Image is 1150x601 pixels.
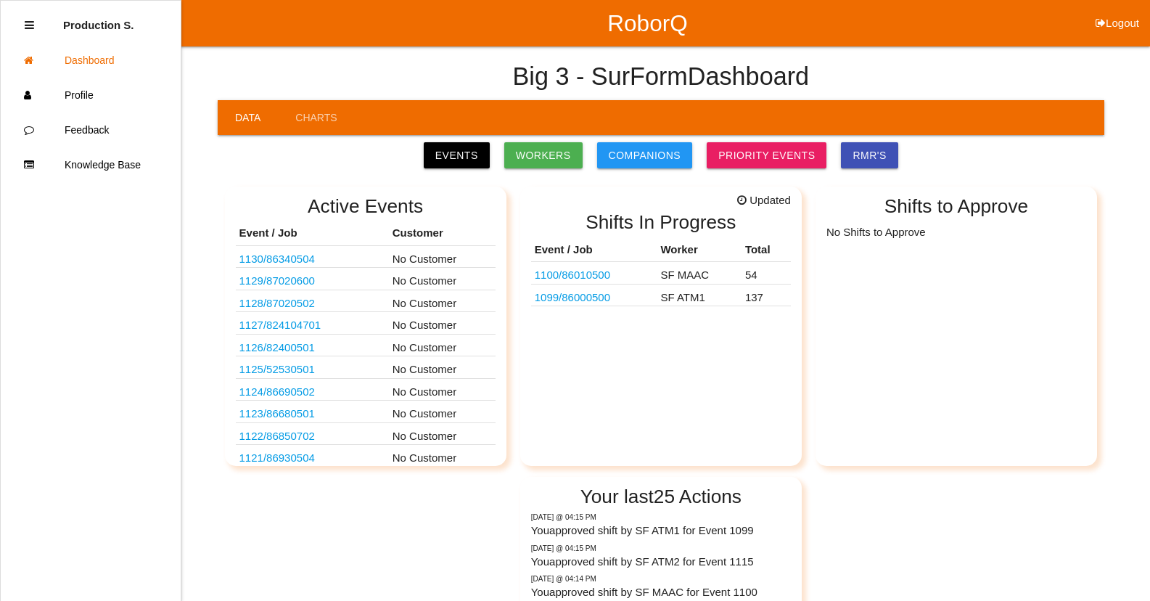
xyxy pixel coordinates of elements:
[504,142,583,168] a: Workers
[236,422,389,445] td: HF55G TN1934 TRAY
[239,253,315,265] a: 1130/86340504
[1,147,181,182] a: Knowledge Base
[657,262,742,285] td: SF MAAC
[389,401,496,423] td: No Customer
[531,284,657,306] td: 0CD00020 STELLANTIS LB BEV HALF SHAFT
[389,445,496,467] td: No Customer
[657,238,742,262] th: Worker
[531,486,791,507] h2: Your last 25 Actions
[389,312,496,335] td: No Customer
[218,100,278,135] a: Data
[239,363,315,375] a: 1125/52530501
[25,8,34,43] div: Close
[737,192,791,209] span: Updated
[826,221,1086,240] p: No Shifts to Approve
[239,407,315,420] a: 1123/86680501
[278,100,354,135] a: Charts
[597,142,693,168] a: Companions
[236,268,389,290] td: HONDA T90X SF 45 X 48 PALLETS
[531,584,791,601] p: You approved shift by SF MAAC for Event 1100
[236,221,389,245] th: Event / Job
[236,245,389,268] td: 86340504
[535,291,610,303] a: 1099/86000500
[239,451,315,464] a: 1121/86930504
[513,63,810,91] h4: Big 3 - SurForm Dashboard
[531,573,791,584] p: Tuesday @ 04:14 PM
[531,554,791,571] p: You approved shift by SF ATM2 for Event 1115
[1,43,181,78] a: Dashboard
[531,543,791,554] p: Tuesday @ 04:15 PM
[236,378,389,401] td: D104465 - DEKA BATTERY - MEXICO
[389,290,496,312] td: No Customer
[236,334,389,356] td: D1003101R04 - FAURECIA TOP PAD TRAY
[236,445,389,467] td: TN1933 HF55M STATOR CORE
[389,378,496,401] td: No Customer
[389,221,496,245] th: Customer
[239,274,315,287] a: 1129/87020600
[531,262,791,285] tr: 0CD00022 LB BEV HALF SHAF PACKAGING
[424,142,490,168] a: Events
[742,284,791,306] td: 137
[236,196,496,217] h2: Active Events
[236,401,389,423] td: D1024160 - DEKA BATTERY
[239,297,315,309] a: 1128/87020502
[236,290,389,312] td: HONDA T90X
[841,142,898,168] a: RMR's
[707,142,826,168] a: Priority Events
[742,262,791,285] td: 54
[531,284,791,306] tr: 0CD00020 STELLANTIS LB BEV HALF SHAFT
[389,268,496,290] td: No Customer
[389,356,496,379] td: No Customer
[742,238,791,262] th: Total
[239,430,315,442] a: 1122/86850702
[531,238,657,262] th: Event / Job
[389,245,496,268] td: No Customer
[236,356,389,379] td: HEMI COVER TIMING CHAIN VAC TRAY 0CD86761
[1,113,181,147] a: Feedback
[657,284,742,306] td: SF ATM1
[826,196,1086,217] h2: Shifts to Approve
[531,523,791,539] p: You approved shift by SF ATM1 for Event 1099
[63,8,134,31] p: Production Shifts
[389,422,496,445] td: No Customer
[239,319,321,331] a: 1127/824104701
[239,385,315,398] a: 1124/86690502
[531,212,791,233] h2: Shifts In Progress
[1,78,181,113] a: Profile
[531,512,791,523] p: Tuesday @ 04:15 PM
[239,341,315,353] a: 1126/82400501
[389,334,496,356] td: No Customer
[535,269,610,281] a: 1100/86010500
[236,312,389,335] td: D1003101R04 - FAURECIA TOP PAD LID
[531,262,657,285] td: 0CD00022 LB BEV HALF SHAF PACKAGING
